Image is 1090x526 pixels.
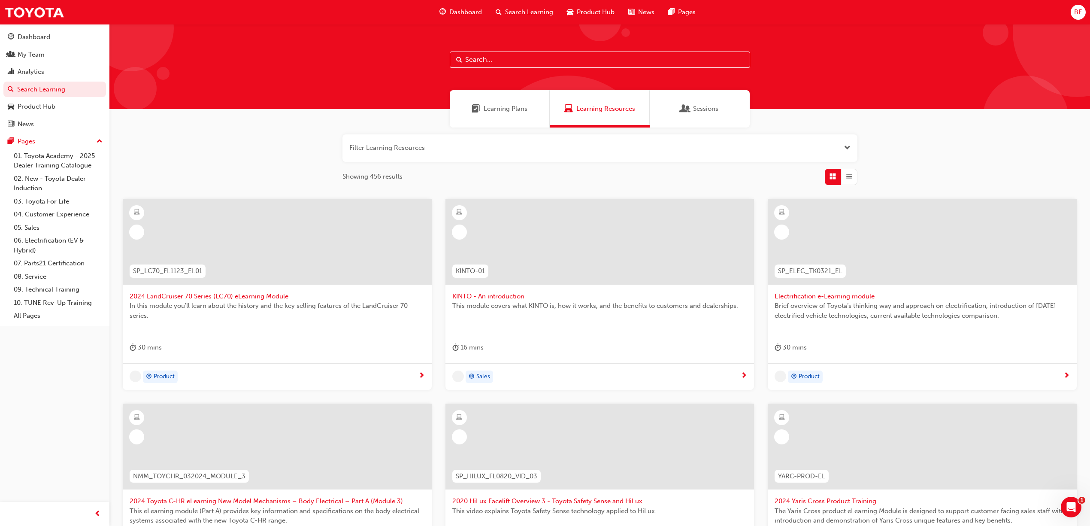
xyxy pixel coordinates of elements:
span: Dashboard [449,7,482,17]
input: Search... [450,52,750,68]
div: 16 mins [452,342,484,353]
a: Learning PlansLearning Plans [450,90,550,128]
a: 07. Parts21 Certification [10,257,106,270]
span: people-icon [8,51,14,59]
span: learningResourceType_ELEARNING-icon [134,412,140,423]
span: learningResourceType_ELEARNING-icon [134,207,140,218]
button: Open the filter [844,143,851,153]
a: 06. Electrification (EV & Hybrid) [10,234,106,257]
span: SP_HILUX_FL0820_VID_03 [456,471,537,481]
span: 2024 Toyota C-HR eLearning New Model Mechanisms – Body Electrical – Part A (Module 3) [130,496,425,506]
a: 01. Toyota Academy - 2025 Dealer Training Catalogue [10,149,106,172]
button: Pages [3,134,106,149]
span: next-icon [418,372,425,380]
span: 2024 Yaris Cross Product Training [775,496,1070,506]
span: In this module you'll learn about the history and the key selling features of the LandCruiser 70 ... [130,301,425,320]
a: car-iconProduct Hub [560,3,621,21]
a: 10. TUNE Rev-Up Training [10,296,106,310]
span: Learning Plans [472,104,480,114]
a: 04. Customer Experience [10,208,106,221]
a: 02. New - Toyota Dealer Induction [10,172,106,195]
span: 2020 HiLux Facelift Overview 3 - Toyota Safety Sense and HiLux [452,496,748,506]
span: target-icon [469,371,475,383]
a: KINTO-01KINTO - An introductionThis module covers what KINTO is, how it works, and the benefits t... [445,199,754,390]
span: Learning Resources [576,104,635,114]
span: duration-icon [775,342,781,353]
span: learningResourceType_ELEARNING-icon [456,207,462,218]
a: 05. Sales [10,221,106,234]
a: 08. Service [10,270,106,283]
span: next-icon [741,372,747,380]
span: News [638,7,654,17]
span: target-icon [146,371,152,383]
a: Product Hub [3,99,106,115]
a: 03. Toyota For Life [10,195,106,208]
span: Grid [830,172,836,182]
iframe: Intercom live chat [1061,497,1081,517]
span: guage-icon [8,33,14,41]
span: Brief overview of Toyota’s thinking way and approach on electrification, introduction of [DATE] e... [775,301,1070,320]
a: Learning ResourcesLearning Resources [550,90,650,128]
img: Trak [4,3,64,22]
span: chart-icon [8,68,14,76]
span: Product [154,372,175,382]
span: NMM_TOYCHR_032024_MODULE_3 [133,471,245,481]
span: Showing 456 results [342,172,403,182]
span: 1 [1078,497,1085,504]
span: Learning Plans [484,104,527,114]
span: BE [1074,7,1082,17]
div: Dashboard [18,32,50,42]
span: learningResourceType_ELEARNING-icon [779,207,785,218]
span: learningResourceType_ELEARNING-icon [456,412,462,423]
div: My Team [18,50,45,60]
a: guage-iconDashboard [433,3,489,21]
span: pages-icon [8,138,14,146]
span: undefined-icon [775,371,786,382]
span: Search [456,55,462,65]
span: news-icon [628,7,635,18]
div: 30 mins [130,342,162,353]
span: prev-icon [94,509,101,520]
span: Sales [476,372,490,382]
span: Sessions [693,104,718,114]
span: Sessions [681,104,690,114]
span: car-icon [8,103,14,111]
span: search-icon [496,7,502,18]
span: guage-icon [439,7,446,18]
div: Analytics [18,67,44,77]
span: This eLearning module (Part A) provides key information and specifications on the body electrical... [130,506,425,526]
span: search-icon [8,86,14,94]
span: news-icon [8,121,14,128]
a: Search Learning [3,82,106,97]
span: Search Learning [505,7,553,17]
button: DashboardMy TeamAnalyticsSearch LearningProduct HubNews [3,27,106,134]
span: Product [799,372,820,382]
span: Pages [678,7,696,17]
a: SessionsSessions [650,90,750,128]
span: undefined-icon [452,371,464,382]
span: KINTO - An introduction [452,292,748,301]
a: Dashboard [3,29,106,45]
span: 2024 LandCruiser 70 Series (LC70) eLearning Module [130,292,425,301]
a: News [3,116,106,132]
span: duration-icon [452,342,459,353]
span: This video explains Toyota Safety Sense technology applied to HiLux. [452,506,748,516]
a: All Pages [10,309,106,322]
a: SP_LC70_FL1123_EL012024 LandCruiser 70 Series (LC70) eLearning ModuleIn this module you'll learn ... [123,199,432,390]
span: KINTO-01 [456,266,485,276]
a: My Team [3,47,106,63]
span: Product Hub [577,7,615,17]
span: Learning Resources [564,104,573,114]
span: learningResourceType_ELEARNING-icon [779,412,785,423]
button: BE [1071,5,1086,20]
span: next-icon [1063,372,1070,380]
span: up-icon [97,136,103,147]
a: search-iconSearch Learning [489,3,560,21]
span: Electrification e-Learning module [775,292,1070,301]
span: duration-icon [130,342,136,353]
span: List [846,172,852,182]
a: pages-iconPages [661,3,702,21]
